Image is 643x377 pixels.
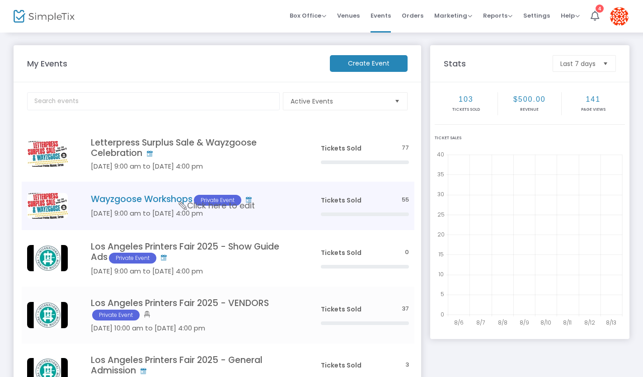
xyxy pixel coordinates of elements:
h5: [DATE] 9:00 am to [DATE] 4:00 pm [91,267,294,275]
text: 40 [437,151,444,158]
img: 6388949783348110426388584854715650186385433657978525606385391763205822806382350292383853962021LAP... [27,245,68,271]
div: 4 [596,5,604,13]
text: 30 [437,190,444,198]
span: 55 [402,196,409,204]
text: 8/8 [498,319,507,326]
m-panel-title: Stats [439,57,548,70]
h2: 141 [563,95,624,104]
text: 35 [437,170,444,178]
text: 8/10 [540,319,551,326]
h5: [DATE] 9:00 am to [DATE] 4:00 pm [91,162,294,170]
span: 3 [405,361,409,369]
text: 8/11 [563,319,572,326]
span: 0 [405,248,409,257]
span: Tickets Sold [321,248,361,257]
span: Tickets Sold [321,361,361,370]
h4: Los Angeles Printers Fair 2025 - Show Guide Ads [91,241,294,264]
span: Marketing [434,11,472,20]
text: 25 [437,210,445,218]
span: Private Event [92,310,140,320]
span: Events [371,4,391,27]
span: Box Office [290,11,326,20]
img: Wayzgoose2025SimpleTix.jpg [27,141,68,167]
span: Private Event [194,195,241,206]
button: Select [599,56,612,71]
span: Last 7 days [560,59,596,68]
span: Venues [337,4,360,27]
span: Reports [483,11,512,20]
button: Select [391,93,404,110]
m-panel-title: My Events [23,57,325,70]
text: 0 [441,311,444,318]
text: 8/13 [606,319,616,326]
input: Search events [27,92,280,110]
h5: [DATE] 10:00 am to [DATE] 4:00 pm [91,324,294,332]
h4: Letterpress Surplus Sale & Wayzgoose Celebration [91,137,294,159]
p: Revenue [499,107,560,113]
span: 77 [402,144,409,152]
h2: $500.00 [499,95,560,104]
span: Tickets Sold [321,144,361,153]
span: Private Event [109,253,156,264]
text: 8/7 [476,319,485,326]
h4: Wayzgoose Workshops [91,194,294,206]
div: Ticket Sales [435,135,625,141]
text: 8/12 [584,319,595,326]
h5: [DATE] 9:00 am to [DATE] 4:00 pm [91,209,294,217]
img: 638903747580318103Wayzgoose2025SimpleTix.jpg [27,193,68,219]
h4: Los Angeles Printers Fair 2025 - VENDORS [91,298,294,320]
text: 15 [438,250,444,258]
span: Tickets Sold [321,196,361,205]
span: 37 [402,305,409,313]
text: 10 [438,270,444,278]
span: Orders [402,4,423,27]
span: Settings [523,4,550,27]
text: 8/6 [454,319,464,326]
p: Tickets sold [436,107,497,113]
span: Active Events [291,97,387,106]
img: 6388584854715650186385433657978525606385391763205822806382350292383853962021LAPFLogosSquarecopy.jpg [27,302,68,328]
h2: 103 [436,95,497,104]
text: 20 [437,231,445,238]
text: 5 [441,290,444,298]
span: Tickets Sold [321,305,361,314]
span: Click here to edit [179,200,255,212]
text: 8/9 [520,319,529,326]
m-button: Create Event [330,55,408,72]
span: Help [561,11,580,20]
h4: Los Angeles Printers Fair 2025 - General Admission [91,355,294,376]
p: Page Views [563,107,624,113]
